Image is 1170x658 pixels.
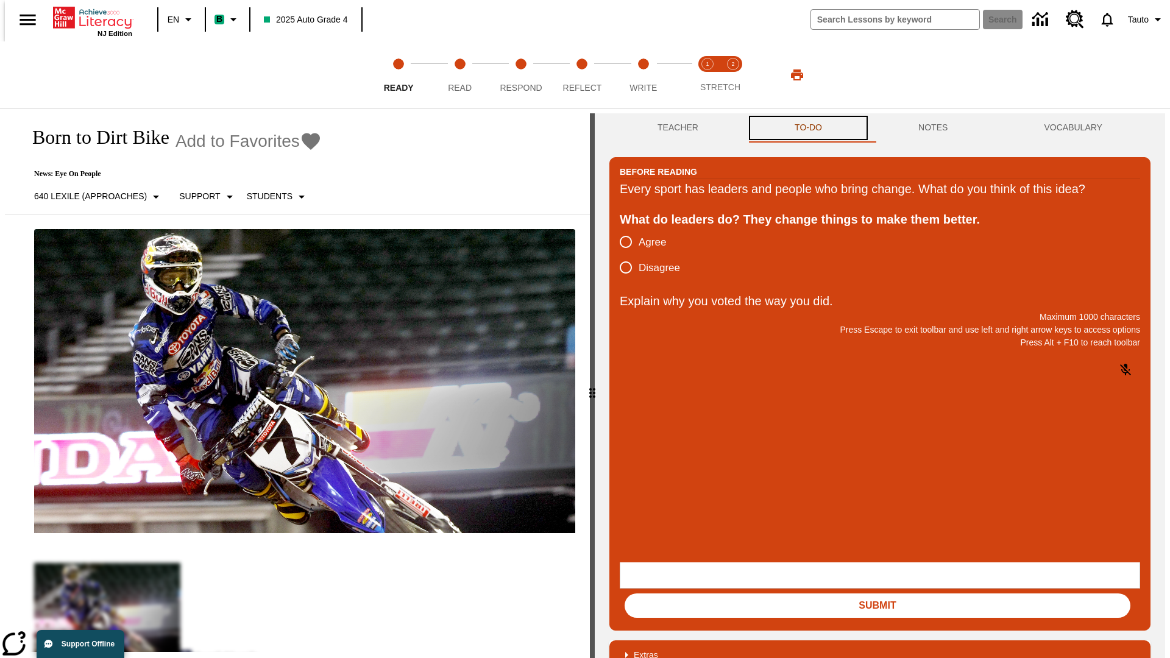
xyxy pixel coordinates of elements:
div: poll [620,229,690,280]
button: Write step 5 of 5 [608,41,679,108]
text: 2 [731,61,734,67]
button: VOCABULARY [996,113,1150,143]
a: Notifications [1091,4,1123,35]
span: Reflect [563,83,602,93]
button: Ready step 1 of 5 [363,41,434,108]
span: Respond [500,83,542,93]
div: Every sport has leaders and people who bring change. What do you think of this idea? [620,179,1140,199]
button: Stretch Read step 1 of 2 [690,41,725,108]
span: Agree [639,235,666,250]
img: Motocross racer James Stewart flies through the air on his dirt bike. [34,229,575,534]
button: Read step 2 of 5 [424,41,495,108]
div: activity [595,113,1165,658]
span: Ready [384,83,414,93]
div: Home [53,4,132,37]
span: Tauto [1128,13,1149,26]
span: 2025 Auto Grade 4 [264,13,348,26]
button: Submit [625,593,1130,618]
span: Read [448,83,472,93]
button: Open side menu [10,2,46,38]
span: Write [629,83,657,93]
button: Add to Favorites - Born to Dirt Bike [175,130,322,152]
button: Reflect step 4 of 5 [547,41,617,108]
button: Teacher [609,113,746,143]
body: Explain why you voted the way you did. Maximum 1000 characters Press Alt + F10 to reach toolbar P... [5,10,178,21]
p: Maximum 1000 characters [620,311,1140,324]
button: Boost Class color is mint green. Change class color [210,9,246,30]
button: NOTES [870,113,996,143]
button: Language: EN, Select a language [162,9,201,30]
p: Explain why you voted the way you did. [620,291,1140,311]
p: Support [179,190,220,203]
div: What do leaders do? They change things to make them better. [620,210,1140,229]
div: Press Enter or Spacebar and then press right and left arrow keys to move the slider [590,113,595,658]
button: TO-DO [746,113,870,143]
span: STRETCH [700,82,740,92]
button: Select Student [242,186,314,208]
span: EN [168,13,179,26]
span: B [216,12,222,27]
a: Resource Center, Will open in new tab [1058,3,1091,36]
p: 640 Lexile (Approaches) [34,190,147,203]
button: Click to activate and allow voice recognition [1111,355,1140,384]
button: Stretch Respond step 2 of 2 [715,41,751,108]
button: Print [778,64,817,86]
p: News: Eye On People [19,169,322,179]
input: search field [811,10,979,29]
h1: Born to Dirt Bike [19,126,169,149]
button: Support Offline [37,630,124,658]
span: Disagree [639,260,680,276]
button: Scaffolds, Support [174,186,241,208]
button: Profile/Settings [1123,9,1170,30]
span: Add to Favorites [175,132,300,151]
span: Support Offline [62,640,115,648]
p: Press Escape to exit toolbar and use left and right arrow keys to access options [620,324,1140,336]
button: Select Lexile, 640 Lexile (Approaches) [29,186,168,208]
button: Respond step 3 of 5 [486,41,556,108]
p: Students [247,190,292,203]
p: Press Alt + F10 to reach toolbar [620,336,1140,349]
a: Data Center [1025,3,1058,37]
h2: Before Reading [620,165,697,179]
span: NJ Edition [97,30,132,37]
div: Instructional Panel Tabs [609,113,1150,143]
text: 1 [706,61,709,67]
div: reading [5,113,590,652]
